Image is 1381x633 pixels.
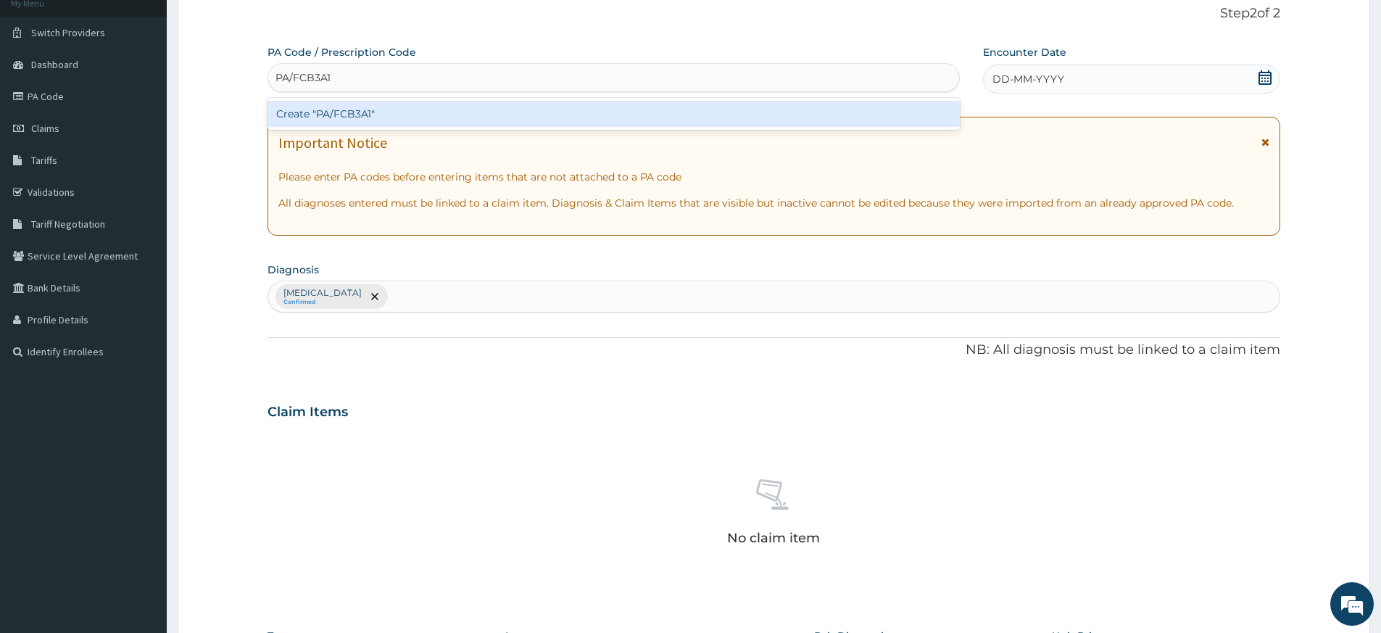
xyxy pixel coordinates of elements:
[31,154,57,167] span: Tariffs
[75,81,244,100] div: Chat with us now
[268,6,1280,22] p: Step 2 of 2
[268,45,416,59] label: PA Code / Prescription Code
[238,7,273,42] div: Minimize live chat window
[31,122,59,135] span: Claims
[31,58,78,71] span: Dashboard
[27,73,59,109] img: d_794563401_company_1708531726252_794563401
[727,531,820,545] p: No claim item
[278,170,1269,184] p: Please enter PA codes before entering items that are not attached to a PA code
[268,405,348,421] h3: Claim Items
[31,26,105,39] span: Switch Providers
[983,45,1066,59] label: Encounter Date
[84,183,200,329] span: We're online!
[268,341,1280,360] p: NB: All diagnosis must be linked to a claim item
[268,262,319,277] label: Diagnosis
[268,101,960,127] div: Create "PA/FCB3A1"
[7,396,276,447] textarea: Type your message and hit 'Enter'
[278,196,1269,210] p: All diagnoses entered must be linked to a claim item. Diagnosis & Claim Items that are visible bu...
[992,72,1064,86] span: DD-MM-YYYY
[278,135,387,151] h1: Important Notice
[31,218,105,231] span: Tariff Negotiation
